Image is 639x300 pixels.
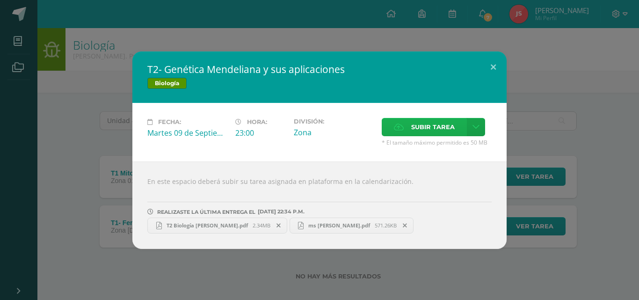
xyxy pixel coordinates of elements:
span: Fecha: [158,118,181,125]
span: REALIZASTE LA ÚLTIMA ENTREGA EL [157,209,255,215]
span: ms [PERSON_NAME].pdf [304,222,375,229]
div: Zona [294,127,374,138]
label: División: [294,118,374,125]
span: 2.34MB [253,222,270,229]
span: Remover entrega [397,220,413,231]
h2: T2- Genética Mendeliana y sus aplicaciones [147,63,492,76]
a: ms [PERSON_NAME].pdf 571.26KB [290,218,414,234]
span: * El tamaño máximo permitido es 50 MB [382,139,492,146]
a: T2 Biología [PERSON_NAME].pdf 2.34MB [147,218,287,234]
span: 571.26KB [375,222,397,229]
div: Martes 09 de Septiembre [147,128,228,138]
div: En este espacio deberá subir su tarea asignada en plataforma en la calendarización. [132,161,507,249]
span: Hora: [247,118,267,125]
span: T2 Biología [PERSON_NAME].pdf [162,222,253,229]
button: Close (Esc) [480,51,507,83]
div: 23:00 [235,128,286,138]
span: Biología [147,78,187,89]
span: Remover entrega [271,220,287,231]
span: Subir tarea [411,118,455,136]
